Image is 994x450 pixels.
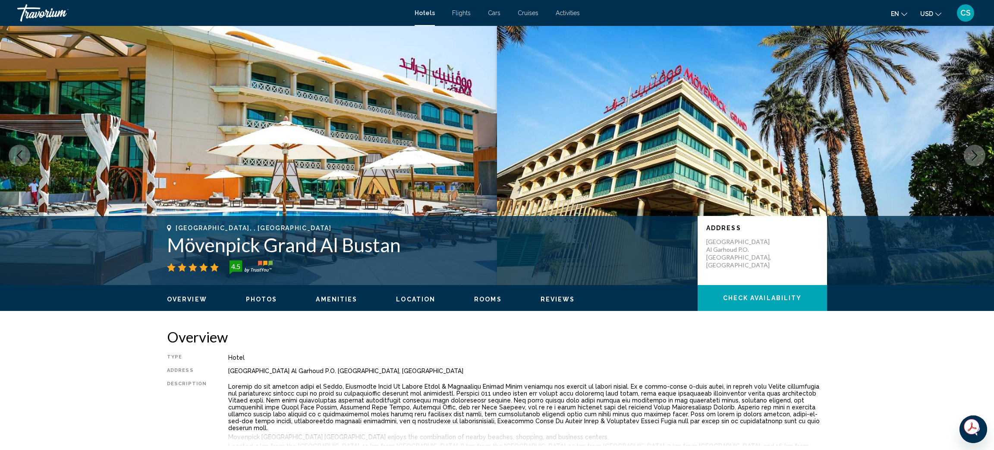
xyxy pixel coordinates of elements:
[167,296,207,303] span: Overview
[488,10,500,16] a: Cars
[227,261,244,272] div: 4.5
[167,234,689,256] h1: Mövenpick Grand Al Bustan
[964,145,985,166] button: Next image
[228,368,827,374] div: [GEOGRAPHIC_DATA] Al Garhoud P.O. [GEOGRAPHIC_DATA], [GEOGRAPHIC_DATA]
[959,415,987,443] iframe: Button to launch messaging window
[246,296,277,303] span: Photos
[706,238,775,269] p: [GEOGRAPHIC_DATA] Al Garhoud P.O. [GEOGRAPHIC_DATA], [GEOGRAPHIC_DATA]
[518,10,538,16] a: Cruises
[698,285,827,311] button: Check Availability
[316,296,357,303] span: Amenities
[228,383,827,431] p: Loremip do sit ametcon adipi el Seddo, Eiusmodte Incid Ut Labore Etdol & Magnaaliqu Enimad Minim ...
[954,4,977,22] button: User Menu
[474,296,502,303] span: Rooms
[396,296,435,303] span: Location
[541,296,575,303] span: Reviews
[167,381,207,446] div: Description
[556,10,580,16] a: Activities
[541,295,575,303] button: Reviews
[167,295,207,303] button: Overview
[396,295,435,303] button: Location
[9,145,30,166] button: Previous image
[167,354,207,361] div: Type
[167,368,207,374] div: Address
[723,295,802,302] span: Check Availability
[920,10,933,17] span: USD
[167,328,827,345] h2: Overview
[228,354,827,361] div: Hotel
[474,295,502,303] button: Rooms
[960,9,971,17] span: CS
[415,10,435,16] a: Hotels
[891,7,907,20] button: Change language
[920,7,941,20] button: Change currency
[176,225,332,231] span: [GEOGRAPHIC_DATA], , [GEOGRAPHIC_DATA]
[230,260,273,274] img: trustyou-badge-hor.svg
[316,295,357,303] button: Amenities
[246,295,277,303] button: Photos
[891,10,899,17] span: en
[452,10,471,16] a: Flights
[17,4,406,22] a: Travorium
[706,225,818,231] p: Address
